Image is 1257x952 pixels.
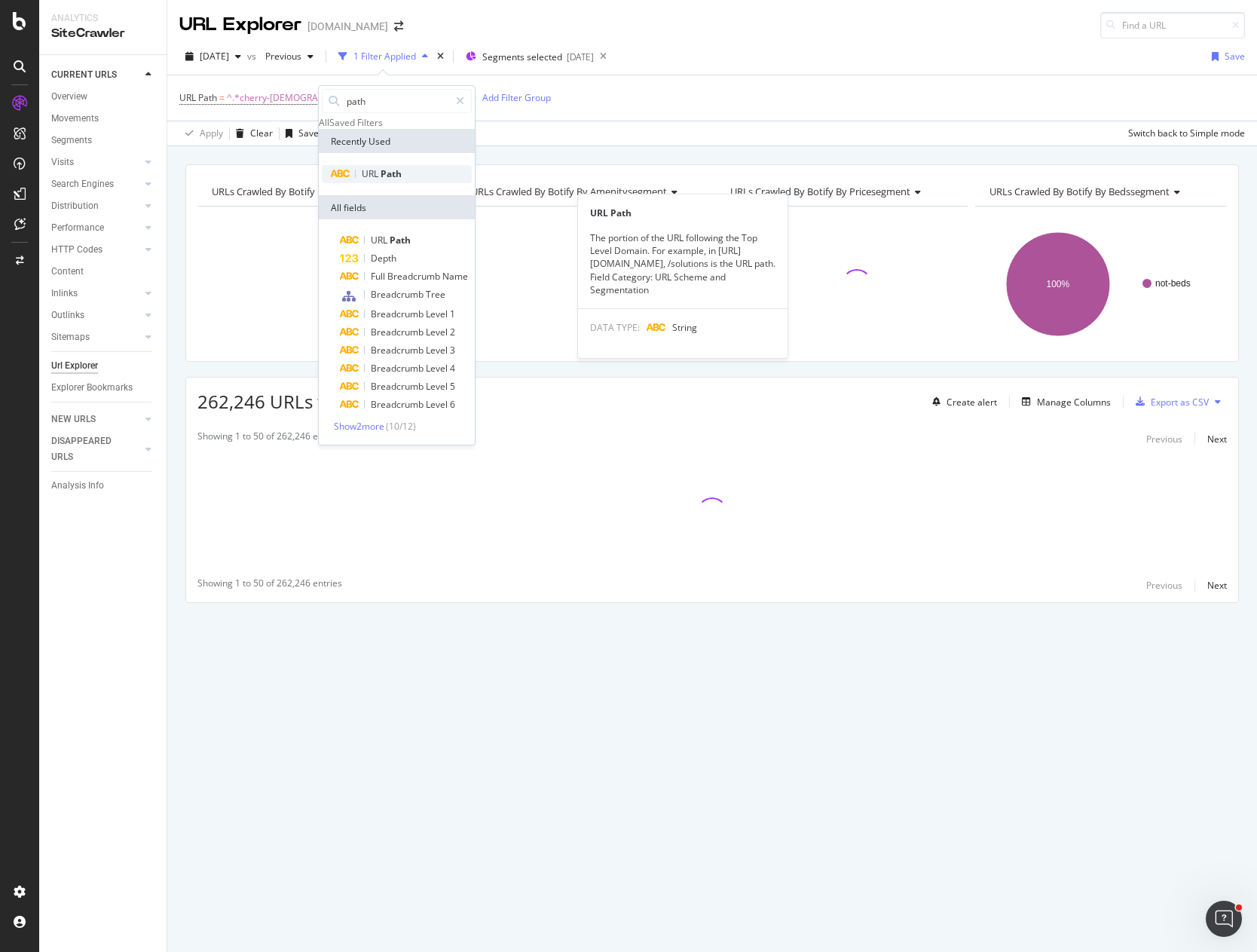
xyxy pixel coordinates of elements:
[482,91,551,104] div: Add Filter Group
[371,344,426,357] span: Breadcrumb
[926,390,997,414] button: Create alert
[51,380,133,396] div: Explorer Bookmarks
[51,308,84,323] div: Outlinks
[51,308,141,323] a: Outlinks
[387,270,442,283] span: Breadcrumb
[298,127,319,139] div: Save
[247,50,259,63] span: vs
[426,398,450,411] span: Level
[1037,396,1111,409] div: Manage Columns
[307,19,388,34] div: [DOMAIN_NAME]
[51,358,98,374] div: Url Explorer
[394,21,403,32] div: arrow-right-arrow-left
[371,362,426,375] span: Breadcrumb
[51,198,99,214] div: Distribution
[1100,12,1245,38] input: Find a URL
[51,433,141,465] a: DISAPPEARED URLS
[51,478,104,494] div: Analysis Info
[259,44,320,69] button: Previous
[1128,127,1245,139] div: Switch back to Simple mode
[1207,577,1227,595] button: Next
[390,234,411,246] span: Path
[450,398,455,411] span: 6
[450,344,455,357] span: 3
[51,264,156,280] a: Content
[460,44,594,69] button: Segments selected[DATE]
[51,67,141,83] a: CURRENT URLS
[450,326,455,338] span: 2
[51,133,92,148] div: Segments
[1016,393,1111,411] button: Manage Columns
[51,329,90,345] div: Sitemaps
[975,219,1227,350] svg: A chart.
[51,286,78,302] div: Inlinks
[51,67,117,83] div: CURRENT URLS
[362,167,381,180] span: URL
[442,270,468,283] span: Name
[280,121,319,145] button: Save
[51,12,154,25] div: Analytics
[51,198,141,214] a: Distribution
[434,49,447,64] div: times
[51,380,156,396] a: Explorer Bookmarks
[462,89,551,107] button: Add Filter Group
[319,195,475,219] div: All fields
[51,242,141,258] a: HTTP Codes
[371,288,426,301] span: Breadcrumb
[730,185,910,198] span: URLs Crawled By Botify By pricesegment
[1155,278,1191,289] text: not-beds
[179,121,223,145] button: Apply
[259,50,301,63] span: Previous
[371,270,387,283] span: Full
[468,179,695,204] h4: URLs Crawled By Botify By amenitysegment
[51,155,141,170] a: Visits
[1146,577,1182,595] button: Previous
[1206,44,1245,69] button: Save
[426,380,450,393] span: Level
[989,185,1170,198] span: URLs Crawled By Botify By bedssegment
[329,116,383,129] div: Saved Filters
[386,420,416,433] span: ( 10 / 12 )
[345,90,449,112] input: Search by field name
[578,231,788,296] div: The portion of the URL following the Top Level Domain. For example, in [URL][DOMAIN_NAME], /solut...
[371,252,396,265] span: Depth
[672,321,697,334] span: String
[51,220,104,236] div: Performance
[371,380,426,393] span: Breadcrumb
[51,111,156,127] a: Movements
[578,207,788,219] div: URL Path
[471,185,667,198] span: URLs Crawled By Botify By amenitysegment
[51,111,99,127] div: Movements
[1146,579,1182,592] div: Previous
[1047,279,1070,289] text: 100%
[1146,430,1182,448] button: Previous
[426,308,450,320] span: Level
[450,380,455,393] span: 5
[51,286,141,302] a: Inlinks
[1207,433,1227,445] div: Next
[332,44,434,69] button: 1 Filter Applied
[567,51,594,63] div: [DATE]
[197,430,342,448] div: Showing 1 to 50 of 262,246 entries
[1130,390,1209,414] button: Export as CSV
[482,51,562,63] span: Segments selected
[1207,430,1227,448] button: Next
[381,167,402,180] span: Path
[51,412,96,427] div: NEW URLS
[227,87,382,109] span: ^.*cherry-[DEMOGRAPHIC_DATA].*$
[209,179,436,204] h4: URLs Crawled By Botify By pagetype
[51,242,102,258] div: HTTP Codes
[51,433,127,465] div: DISAPPEARED URLS
[200,50,229,63] span: 2025 Aug. 15th
[334,420,384,433] span: Show 2 more
[371,308,426,320] span: Breadcrumb
[212,185,373,198] span: URLs Crawled By Botify By pagetype
[1206,901,1242,937] iframe: Intercom live chat
[51,176,114,192] div: Search Engines
[51,220,141,236] a: Performance
[200,127,223,139] div: Apply
[319,116,329,129] div: All
[426,362,450,375] span: Level
[51,176,141,192] a: Search Engines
